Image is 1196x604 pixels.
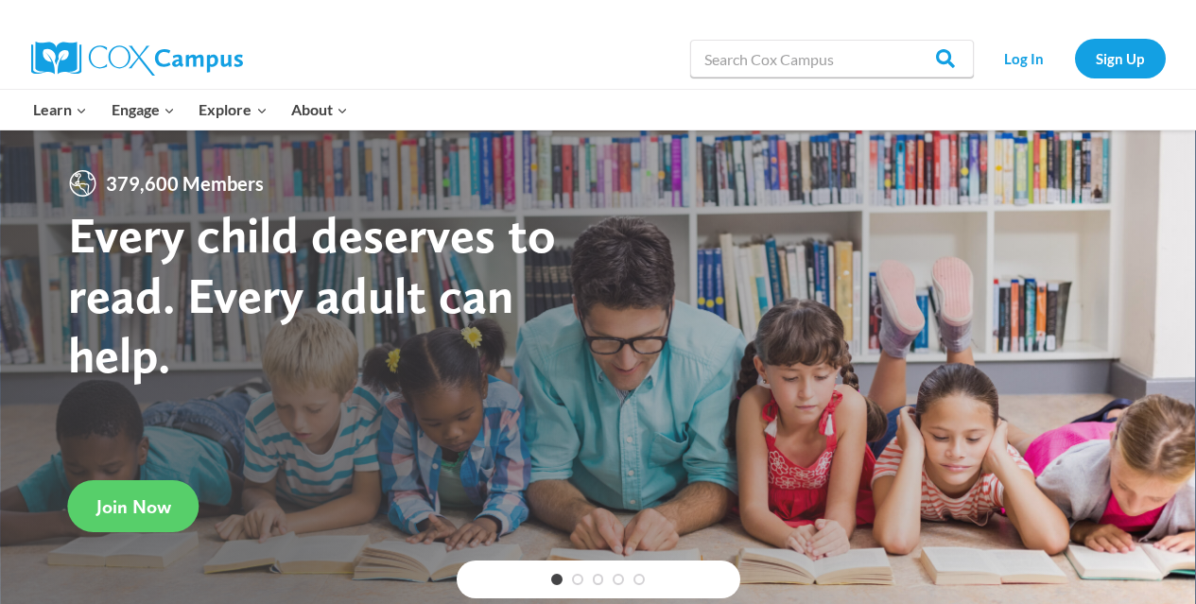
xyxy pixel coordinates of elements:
[593,574,604,585] a: 3
[983,39,1066,78] a: Log In
[68,480,199,532] a: Join Now
[551,574,563,585] a: 1
[572,574,583,585] a: 2
[291,97,348,122] span: About
[690,40,974,78] input: Search Cox Campus
[96,495,171,518] span: Join Now
[98,168,271,198] span: 379,600 Members
[199,97,267,122] span: Explore
[68,204,556,385] strong: Every child deserves to read. Every adult can help.
[983,39,1166,78] nav: Secondary Navigation
[112,97,175,122] span: Engage
[613,574,624,585] a: 4
[22,90,360,129] nav: Primary Navigation
[31,42,243,76] img: Cox Campus
[33,97,87,122] span: Learn
[633,574,645,585] a: 5
[1075,39,1166,78] a: Sign Up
